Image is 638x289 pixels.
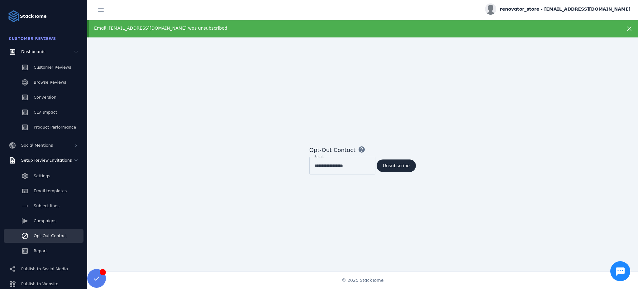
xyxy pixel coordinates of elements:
[34,65,71,70] span: Customer Reviews
[4,199,83,213] a: Subject lines
[9,37,56,41] span: Customer Reviews
[314,155,323,159] mat-label: Email
[485,3,496,15] img: profile.jpg
[34,203,60,208] span: Subject lines
[4,120,83,134] a: Product Performance
[21,267,68,271] span: Publish to Social Media
[34,125,76,130] span: Product Performance
[34,80,66,85] span: Browse Reviews
[4,91,83,104] a: Conversion
[4,105,83,119] a: CLV Impact
[34,218,56,223] span: Campaigns
[21,143,53,148] span: Social Mentions
[358,146,365,153] mat-icon: help
[377,159,416,172] button: Unsubscribe
[4,169,83,183] a: Settings
[34,233,67,238] span: Opt-Out Contact
[7,10,20,22] img: Logo image
[4,76,83,89] a: Browse Reviews
[485,3,631,15] button: renovator_store - [EMAIL_ADDRESS][DOMAIN_NAME]
[4,262,83,276] a: Publish to Social Media
[4,184,83,198] a: Email templates
[34,95,56,100] span: Conversion
[500,6,631,12] span: renovator_store - [EMAIL_ADDRESS][DOMAIN_NAME]
[4,214,83,228] a: Campaigns
[383,164,410,168] span: Unsubscribe
[309,146,355,154] div: Opt-Out Contact
[94,25,579,32] div: Email: [EMAIL_ADDRESS][DOMAIN_NAME] was unsubscribed
[34,189,67,193] span: Email templates
[21,158,72,163] span: Setup Review Invitations
[342,277,384,284] span: © 2025 StackTome
[4,244,83,258] a: Report
[21,282,58,286] span: Publish to Website
[34,110,57,115] span: CLV Impact
[34,248,47,253] span: Report
[34,174,50,178] span: Settings
[4,61,83,74] a: Customer Reviews
[21,49,45,54] span: Dashboards
[4,229,83,243] a: Opt-Out Contact
[20,13,47,20] strong: StackTome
